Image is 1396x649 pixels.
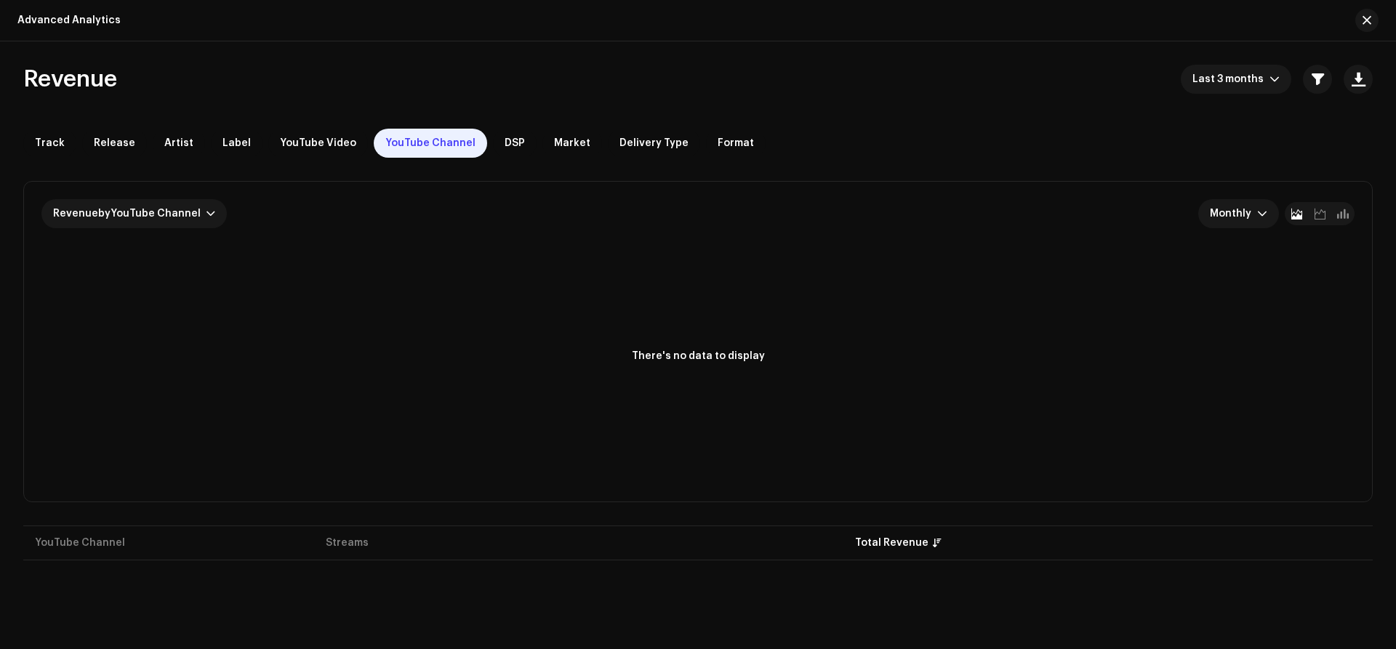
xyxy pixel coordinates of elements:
div: dropdown trigger [1269,65,1280,94]
div: dropdown trigger [1257,199,1267,228]
span: Monthly [1210,199,1257,228]
span: Last 3 months [1192,65,1269,94]
span: YouTube Channel [385,137,476,149]
span: Delivery Type [619,137,689,149]
span: Label [222,137,251,149]
text: There's no data to display [632,351,765,361]
span: Format [718,137,754,149]
span: Market [554,137,590,149]
span: YouTube Video [280,137,356,149]
span: DSP [505,137,525,149]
